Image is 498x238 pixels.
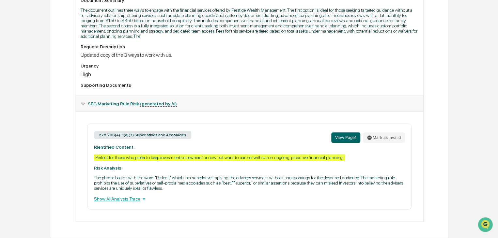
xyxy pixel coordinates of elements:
[81,71,418,77] div: High
[140,101,177,107] u: (generated by AI)
[46,110,79,115] a: Powered byPylon
[7,83,12,88] div: 🖐️
[75,112,423,221] div: Document Summary (generated by AI)
[13,82,42,89] span: Preclearance
[363,132,405,143] button: Mark as invalid
[81,52,418,58] div: Updated copy of the 3 ways to work with us.
[4,92,44,104] a: 🔎Data Lookup
[81,7,418,39] p: The document outlines three ways to engage with the financial services offered by Prestige Wealth...
[75,96,423,112] div: SEC Marketing Rule Risk (generated by AI)
[94,165,122,171] strong: Risk Analysis:
[81,82,418,88] div: Supporting Documents
[94,154,345,161] div: Perfect for those who prefer to keep investments elsewhere for now but want to partner with us on...
[111,52,119,60] button: Start new chat
[81,44,418,49] div: Request Description
[94,195,405,202] div: Show AI Analysis Trace
[22,50,107,56] div: Start new chat
[331,132,360,143] button: View Page1
[88,101,177,106] span: SEC Marketing Rule Risk
[7,14,119,24] p: How can we help?
[47,83,53,88] div: 🗄️
[477,216,495,234] iframe: Open customer support
[94,175,405,191] p: The phrase begins with the word "Perfect," which is a superlative implying the advisers service i...
[7,50,18,62] img: 1746055101610-c473b297-6a78-478c-a979-82029cc54cd1
[94,131,191,139] div: 275.206(4)-1(a)(7) Superlatives and Accolades
[22,56,83,62] div: We're available if you need us!
[65,111,79,115] span: Pylon
[13,95,41,101] span: Data Lookup
[94,144,134,150] strong: Identified Content:
[45,80,84,91] a: 🗄️Attestations
[7,95,12,100] div: 🔎
[81,63,418,68] div: Urgency
[54,82,81,89] span: Attestations
[4,80,45,91] a: 🖐️Preclearance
